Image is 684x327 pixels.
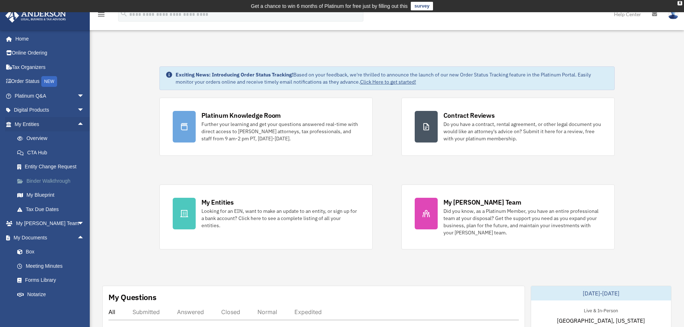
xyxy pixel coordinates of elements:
[531,286,671,300] div: [DATE]-[DATE]
[401,98,615,156] a: Contract Reviews Do you have a contract, rental agreement, or other legal document you would like...
[10,188,95,202] a: My Blueprint
[201,121,359,142] div: Further your learning and get your questions answered real-time with direct access to [PERSON_NAM...
[77,103,92,118] span: arrow_drop_down
[5,60,95,74] a: Tax Organizers
[108,308,115,316] div: All
[443,198,521,207] div: My [PERSON_NAME] Team
[77,117,92,132] span: arrow_drop_up
[10,245,95,259] a: Box
[360,79,416,85] a: Click Here to get started!
[443,111,495,120] div: Contract Reviews
[3,9,68,23] img: Anderson Advisors Platinum Portal
[10,287,95,302] a: Notarize
[678,1,682,5] div: close
[221,308,240,316] div: Closed
[5,302,95,316] a: Online Learningarrow_drop_down
[201,111,281,120] div: Platinum Knowledge Room
[5,32,92,46] a: Home
[257,308,277,316] div: Normal
[10,202,95,216] a: Tax Due Dates
[201,207,359,229] div: Looking for an EIN, want to make an update to an entity, or sign up for a bank account? Click her...
[578,306,624,314] div: Live & In-Person
[77,302,92,316] span: arrow_drop_down
[251,2,408,10] div: Get a chance to win 6 months of Platinum for free just by filling out this
[77,216,92,231] span: arrow_drop_down
[401,184,615,249] a: My [PERSON_NAME] Team Did you know, as a Platinum Member, you have an entire professional team at...
[176,71,609,85] div: Based on your feedback, we're thrilled to announce the launch of our new Order Status Tracking fe...
[411,2,433,10] a: survey
[443,121,601,142] div: Do you have a contract, rental agreement, or other legal document you would like an attorney's ad...
[557,316,645,325] span: [GEOGRAPHIC_DATA], [US_STATE]
[10,174,95,188] a: Binder Walkthrough
[294,308,322,316] div: Expedited
[5,103,95,117] a: Digital Productsarrow_drop_down
[668,9,679,19] img: User Pic
[132,308,160,316] div: Submitted
[201,198,234,207] div: My Entities
[5,230,95,245] a: My Documentsarrow_drop_up
[176,71,293,78] strong: Exciting News: Introducing Order Status Tracking!
[108,292,157,303] div: My Questions
[443,207,601,236] div: Did you know, as a Platinum Member, you have an entire professional team at your disposal? Get th...
[10,131,95,146] a: Overview
[10,273,95,288] a: Forms Library
[97,10,106,19] i: menu
[5,89,95,103] a: Platinum Q&Aarrow_drop_down
[5,74,95,89] a: Order StatusNEW
[177,308,204,316] div: Answered
[120,10,128,18] i: search
[97,13,106,19] a: menu
[10,145,95,160] a: CTA Hub
[159,184,373,249] a: My Entities Looking for an EIN, want to make an update to an entity, or sign up for a bank accoun...
[159,98,373,156] a: Platinum Knowledge Room Further your learning and get your questions answered real-time with dire...
[77,89,92,103] span: arrow_drop_down
[77,230,92,245] span: arrow_drop_up
[5,216,95,231] a: My [PERSON_NAME] Teamarrow_drop_down
[5,46,95,60] a: Online Ordering
[10,160,95,174] a: Entity Change Request
[10,259,95,273] a: Meeting Minutes
[41,76,57,87] div: NEW
[5,117,95,131] a: My Entitiesarrow_drop_up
